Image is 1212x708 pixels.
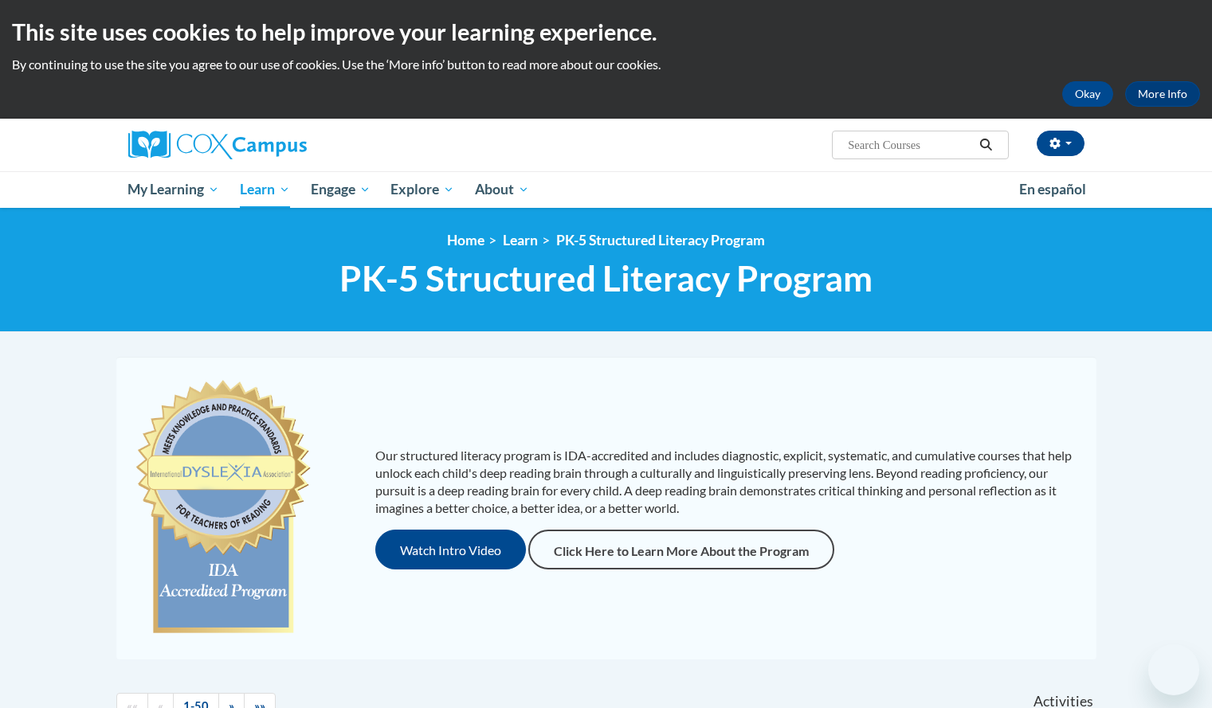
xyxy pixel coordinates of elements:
button: Search [974,135,998,155]
h2: This site uses cookies to help improve your learning experience. [12,16,1200,48]
a: Cox Campus [128,131,431,159]
a: Learn [503,232,538,248]
button: Account Settings [1037,131,1085,156]
a: PK-5 Structured Literacy Program [556,232,765,248]
a: Home [447,232,484,248]
button: Watch Intro Video [375,530,526,569]
a: More Info [1125,81,1200,107]
a: Click Here to Learn More About the Program [528,530,834,569]
a: En español [1009,173,1096,206]
div: Main menu [104,171,1108,208]
span: About [475,180,529,199]
iframe: Button to launch messaging window [1148,644,1199,695]
span: PK-5 Structured Literacy Program [339,257,873,299]
span: Learn [240,180,290,199]
p: Our structured literacy program is IDA-accredited and includes diagnostic, explicit, systematic, ... [375,447,1081,517]
a: Learn [229,171,300,208]
a: Explore [380,171,465,208]
span: En español [1019,181,1086,198]
span: Explore [390,180,454,199]
a: About [465,171,539,208]
input: Search Courses [846,135,974,155]
a: My Learning [118,171,230,208]
span: My Learning [127,180,219,199]
button: Okay [1062,81,1113,107]
a: Engage [300,171,381,208]
p: By continuing to use the site you agree to our use of cookies. Use the ‘More info’ button to read... [12,56,1200,73]
img: Cox Campus [128,131,307,159]
img: c477cda6-e343-453b-bfce-d6f9e9818e1c.png [132,373,315,643]
span: Engage [311,180,371,199]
